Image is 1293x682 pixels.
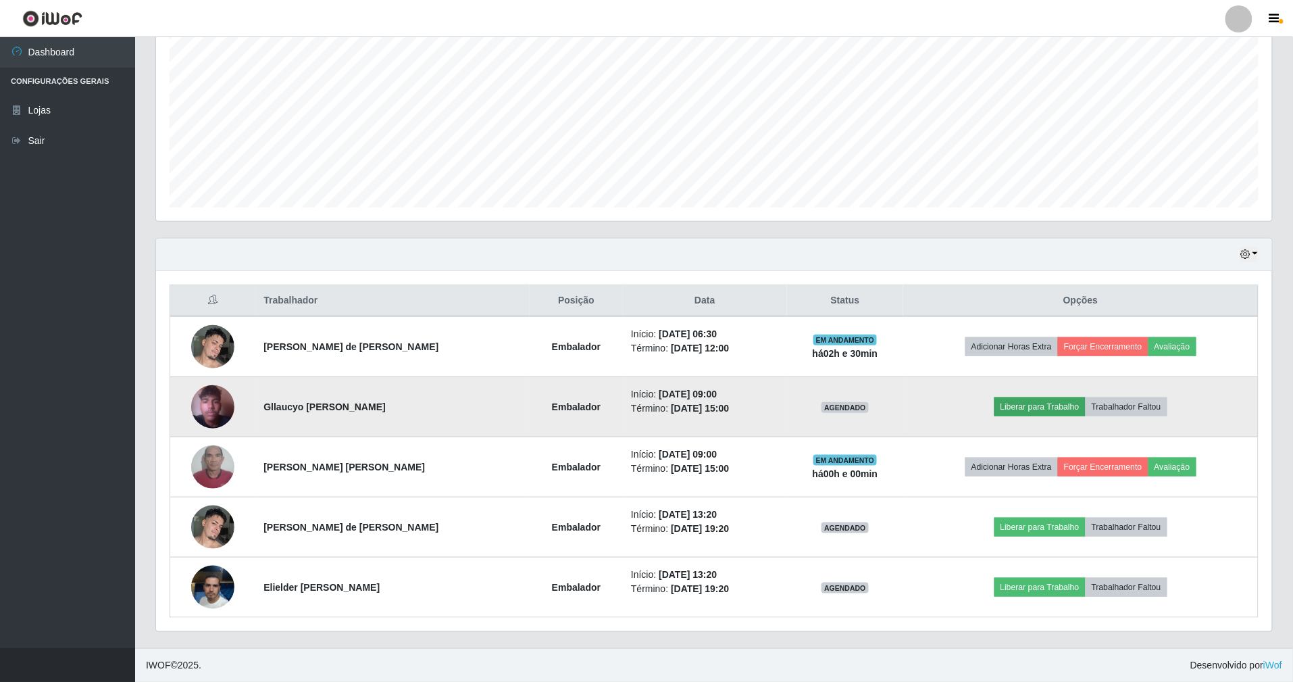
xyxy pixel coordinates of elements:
button: Avaliação [1148,458,1196,477]
span: IWOF [146,660,171,671]
th: Data [623,285,787,317]
strong: Embalador [552,582,601,593]
time: [DATE] 13:20 [659,509,717,520]
span: EM ANDAMENTO [813,335,878,345]
strong: Gllaucyo [PERSON_NAME] [263,401,385,412]
button: Liberar para Trabalho [994,518,1086,537]
li: Início: [631,568,779,582]
time: [DATE] 09:00 [659,449,717,460]
time: [DATE] 15:00 [671,463,729,474]
li: Término: [631,341,779,356]
li: Término: [631,462,779,476]
button: Trabalhador Faltou [1086,397,1167,416]
img: 1745009989662.jpeg [191,549,234,626]
button: Forçar Encerramento [1058,458,1148,477]
strong: há 02 h e 30 min [813,348,878,359]
th: Posição [530,285,623,317]
strong: [PERSON_NAME] [PERSON_NAME] [263,462,425,472]
img: 1743919207557.jpeg [191,318,234,375]
time: [DATE] 13:20 [659,569,717,580]
button: Liberar para Trabalho [994,578,1086,597]
span: © 2025 . [146,658,201,673]
li: Início: [631,508,779,522]
button: Adicionar Horas Extra [965,458,1058,477]
strong: Elielder [PERSON_NAME] [263,582,380,593]
th: Opções [903,285,1258,317]
th: Trabalhador [255,285,530,317]
li: Início: [631,327,779,341]
span: AGENDADO [821,402,869,413]
img: CoreUI Logo [22,10,82,27]
time: [DATE] 19:20 [671,523,729,534]
strong: [PERSON_NAME] de [PERSON_NAME] [263,522,438,533]
time: [DATE] 12:00 [671,343,729,354]
li: Término: [631,401,779,416]
span: EM ANDAMENTO [813,455,878,466]
li: Início: [631,447,779,462]
span: AGENDADO [821,522,869,533]
time: [DATE] 15:00 [671,403,729,414]
time: [DATE] 06:30 [659,328,717,339]
li: Término: [631,582,779,596]
button: Adicionar Horas Extra [965,337,1058,356]
time: [DATE] 09:00 [659,389,717,399]
strong: Embalador [552,462,601,472]
button: Avaliação [1148,337,1196,356]
img: 1756344297105.jpeg [191,429,234,506]
span: Desenvolvido por [1190,658,1282,673]
time: [DATE] 19:20 [671,583,729,594]
strong: Embalador [552,341,601,352]
li: Término: [631,522,779,536]
th: Status [787,285,904,317]
button: Trabalhador Faltou [1086,518,1167,537]
button: Liberar para Trabalho [994,397,1086,416]
strong: há 00 h e 00 min [813,468,878,479]
li: Início: [631,387,779,401]
button: Forçar Encerramento [1058,337,1148,356]
a: iWof [1263,660,1282,671]
strong: Embalador [552,401,601,412]
img: 1743919207557.jpeg [191,498,234,556]
button: Trabalhador Faltou [1086,578,1167,597]
strong: [PERSON_NAME] de [PERSON_NAME] [263,341,438,352]
span: AGENDADO [821,583,869,593]
img: 1750804753278.jpeg [191,368,234,445]
strong: Embalador [552,522,601,533]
